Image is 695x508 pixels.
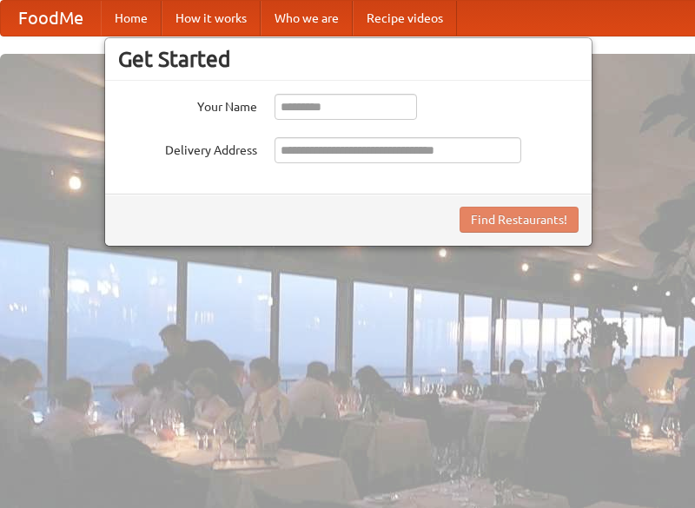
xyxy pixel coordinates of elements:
button: Find Restaurants! [460,207,579,233]
a: Recipe videos [353,1,457,36]
label: Delivery Address [118,137,257,159]
a: Who we are [261,1,353,36]
a: Home [101,1,162,36]
a: How it works [162,1,261,36]
label: Your Name [118,94,257,115]
h3: Get Started [118,46,579,72]
a: FoodMe [1,1,101,36]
